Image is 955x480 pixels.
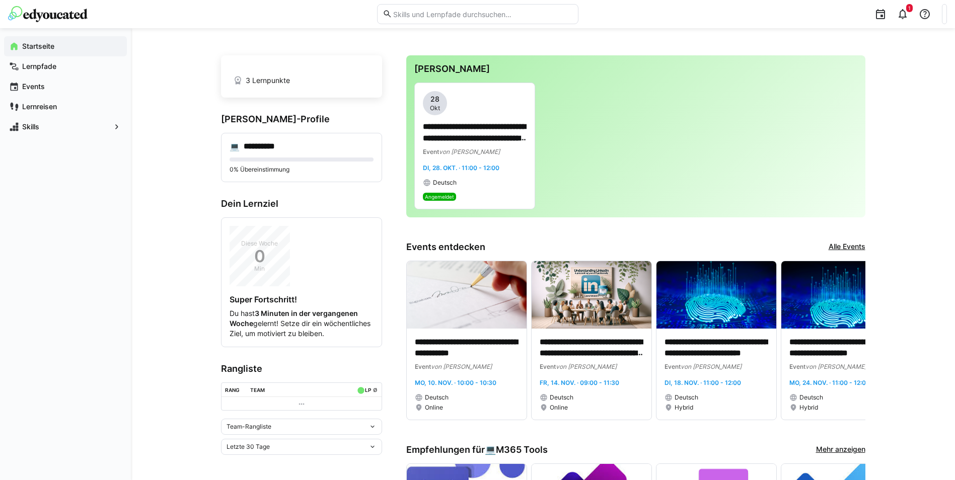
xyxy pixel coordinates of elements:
span: Hybrid [799,404,818,412]
span: Hybrid [675,404,693,412]
h3: [PERSON_NAME]-Profile [221,114,382,125]
span: Event [789,363,805,370]
span: von [PERSON_NAME] [805,363,866,370]
span: Online [425,404,443,412]
span: von [PERSON_NAME] [681,363,742,370]
span: Event [540,363,556,370]
span: von [PERSON_NAME] [431,363,492,370]
h3: Empfehlungen für [406,444,548,455]
div: 💻️ [230,141,240,151]
span: Di, 28. Okt. · 11:00 - 12:00 [423,164,499,172]
span: Deutsch [433,179,457,187]
span: Angemeldet [425,194,454,200]
span: 28 [430,94,439,104]
img: image [656,261,776,329]
p: 0% Übereinstimmung [230,166,374,174]
a: Mehr anzeigen [816,444,865,455]
img: image [532,261,651,329]
a: Alle Events [829,242,865,253]
span: Deutsch [675,393,698,402]
span: Deutsch [425,393,449,402]
span: Mo, 10. Nov. · 10:00 - 10:30 [415,379,496,386]
img: image [781,261,901,329]
span: Event [665,363,681,370]
span: Team-Rangliste [227,423,271,431]
span: Fr, 14. Nov. · 09:00 - 11:30 [540,379,619,386]
h4: Super Fortschritt! [230,294,374,304]
h3: Rangliste [221,363,382,374]
span: Mo, 24. Nov. · 11:00 - 12:00 [789,379,870,386]
span: Di, 18. Nov. · 11:00 - 12:00 [665,379,741,386]
p: Du hast gelernt! Setze dir ein wöchentliches Ziel, um motiviert zu bleiben. [230,308,374,339]
input: Skills und Lernpfade durchsuchen… [392,10,572,19]
span: M365 Tools [496,444,548,455]
span: Deutsch [799,393,823,402]
span: Online [550,404,568,412]
div: Rang [225,387,240,393]
span: Event [423,148,439,155]
h3: [PERSON_NAME] [414,63,857,74]
img: image [407,261,527,329]
h3: Events entdecken [406,242,485,253]
h3: Dein Lernziel [221,198,382,209]
span: 1 [908,5,911,11]
div: Team [250,387,265,393]
strong: 3 Minuten in der vergangenen Woche [230,309,358,328]
span: Event [415,363,431,370]
div: 💻️ [485,444,548,455]
span: 3 Lernpunkte [246,75,290,86]
span: von [PERSON_NAME] [439,148,500,155]
div: LP [365,387,371,393]
span: Deutsch [550,393,573,402]
span: Okt [430,104,440,112]
span: von [PERSON_NAME] [556,363,617,370]
span: Letzte 30 Tage [227,443,270,451]
a: ø [373,385,378,393]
